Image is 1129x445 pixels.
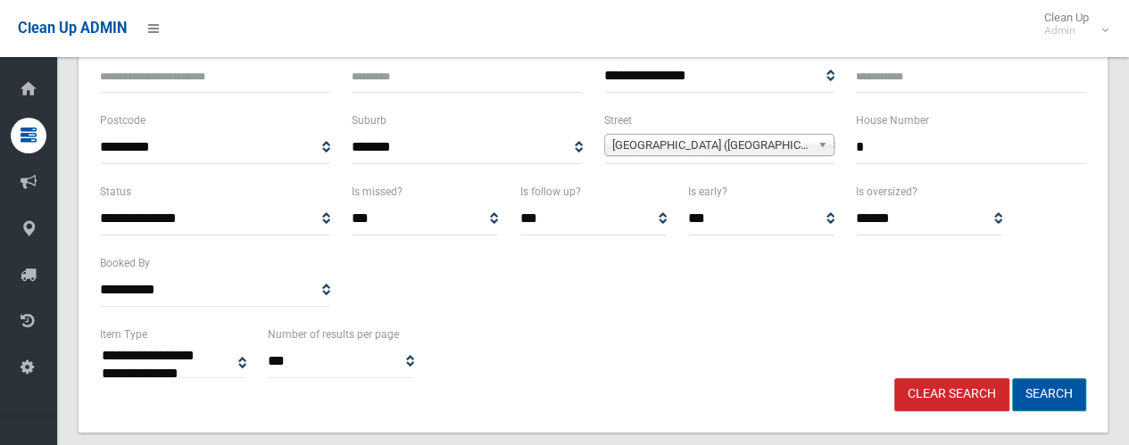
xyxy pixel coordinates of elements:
button: Search [1012,378,1086,411]
label: Item Type [100,325,147,344]
span: [GEOGRAPHIC_DATA] ([GEOGRAPHIC_DATA] 2200) [612,135,810,156]
label: Is early? [688,182,727,202]
small: Admin [1044,24,1089,37]
label: Number of results per page [268,325,399,344]
label: Is follow up? [519,182,580,202]
a: Clear Search [894,378,1009,411]
label: Street [604,111,632,130]
label: Is oversized? [856,182,917,202]
label: Suburb [352,111,386,130]
label: Is missed? [352,182,403,202]
span: Clean Up [1035,11,1107,37]
label: Postcode [100,111,145,130]
label: Status [100,182,131,202]
span: Clean Up ADMIN [18,20,127,37]
label: Booked By [100,253,150,273]
label: House Number [856,111,929,130]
